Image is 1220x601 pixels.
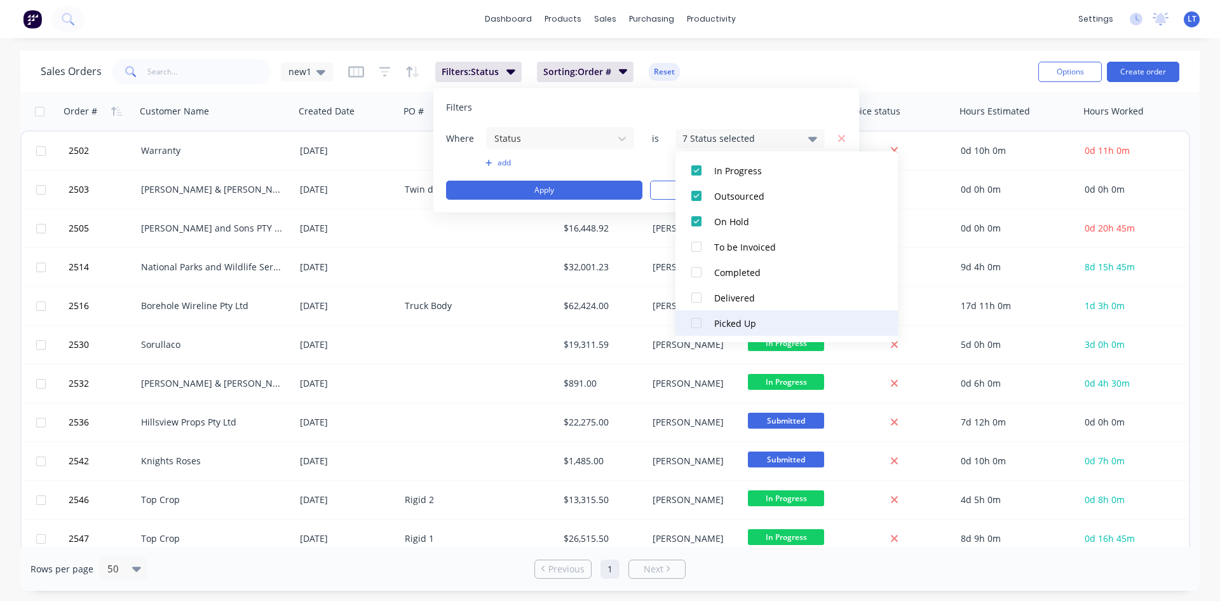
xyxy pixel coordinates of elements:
[141,377,282,390] div: [PERSON_NAME] & [PERSON_NAME] Pty Ltd
[1083,105,1144,118] div: Hours Worked
[1085,338,1125,350] span: 3d 0h 0m
[564,377,639,390] div: $891.00
[65,326,141,364] button: 2530
[653,494,733,506] div: [PERSON_NAME]
[564,300,639,312] div: $62,424.00
[1107,62,1179,82] button: Create order
[1188,13,1196,25] span: LT
[1038,62,1102,82] button: Options
[65,481,141,519] button: 2546
[405,532,546,545] div: Rigid 1
[714,164,867,177] div: In Progress
[300,144,395,157] div: [DATE]
[961,222,1069,235] div: 0d 0h 0m
[141,494,282,506] div: Top Crop
[961,494,1069,506] div: 4d 5h 0m
[653,377,733,390] div: [PERSON_NAME]
[1085,144,1130,156] span: 0d 11h 0m
[1085,300,1125,312] span: 1d 3h 0m
[446,181,642,200] button: Apply
[675,285,898,310] button: Delivered
[543,66,611,78] span: Sorting: Order #
[714,291,867,305] div: Delivered
[564,222,639,235] div: $16,448.92
[748,374,824,390] span: In Progress
[564,261,639,273] div: $32,001.23
[300,532,395,545] div: [DATE]
[405,300,546,312] div: Truck Body
[714,317,867,330] div: Picked Up
[529,560,691,579] ul: Pagination
[675,183,898,209] button: Outsourced
[642,132,668,145] span: is
[1085,183,1125,195] span: 0d 0h 0m
[300,494,395,506] div: [DATE]
[69,183,89,196] span: 2503
[1085,532,1135,544] span: 0d 16h 45m
[1085,494,1125,506] span: 0d 8h 0m
[30,563,93,576] span: Rows per page
[748,490,824,506] span: In Progress
[842,105,900,118] div: Invoice status
[682,132,797,145] div: 7 Status selected
[300,261,395,273] div: [DATE]
[548,563,585,576] span: Previous
[141,261,282,273] div: National Parks and Wildlife Service SA
[141,300,282,312] div: Borehole Wireline Pty Ltd
[65,209,141,247] button: 2505
[65,442,141,480] button: 2542
[653,261,733,273] div: [PERSON_NAME]
[65,403,141,441] button: 2536
[653,532,733,545] div: [PERSON_NAME]
[141,338,282,351] div: Sorullaco
[405,183,546,196] div: Twin deck
[653,300,733,312] div: [PERSON_NAME]
[961,261,1069,273] div: 9d 4h 0m
[681,10,742,29] div: productivity
[300,222,395,235] div: [DATE]
[478,10,538,29] a: dashboard
[446,101,472,114] span: Filters
[300,377,395,390] div: [DATE]
[141,222,282,235] div: [PERSON_NAME] and Sons PTY LTD
[41,66,102,78] h1: Sales Orders
[403,105,424,118] div: PO #
[650,181,846,200] button: Clear
[1085,416,1125,428] span: 0d 0h 0m
[485,158,635,168] button: add
[69,377,89,390] span: 2532
[564,416,639,429] div: $22,275.00
[442,66,499,78] span: Filters: Status
[141,144,282,157] div: Warranty
[600,560,620,579] a: Page 1 is your current page
[300,183,395,196] div: [DATE]
[644,563,663,576] span: Next
[537,62,634,82] button: Sorting:Order #
[714,240,867,254] div: To be Invoiced
[1085,455,1125,467] span: 0d 7h 0m
[64,105,97,118] div: Order #
[69,261,89,273] span: 2514
[748,335,824,351] span: In Progress
[141,416,282,429] div: Hillsview Props Pty Ltd
[65,364,141,403] button: 2532
[405,494,546,506] div: Rigid 2
[961,300,1069,312] div: 17d 11h 0m
[653,222,733,235] div: [PERSON_NAME]
[961,416,1069,429] div: 7d 12h 0m
[748,413,824,429] span: Submitted
[69,532,89,545] span: 2547
[538,10,588,29] div: products
[147,59,271,85] input: Search...
[300,455,395,467] div: [DATE]
[535,563,591,576] a: Previous page
[675,310,898,336] button: Picked Up
[141,532,282,545] div: Top Crop
[65,287,141,325] button: 2516
[564,455,639,467] div: $1,485.00
[69,494,89,506] span: 2546
[961,377,1069,390] div: 0d 6h 0m
[1085,377,1130,389] span: 0d 4h 30m
[961,532,1069,545] div: 8d 9h 0m
[23,10,42,29] img: Factory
